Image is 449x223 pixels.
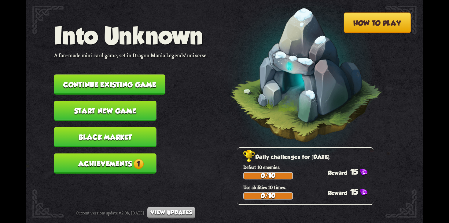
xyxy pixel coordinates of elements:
p: Use abilities 10 times. [243,184,373,190]
p: Defeat 10 enemies. [243,164,373,170]
div: 15 [328,187,374,196]
div: Current version: update #2.0b, [DATE] [75,207,195,218]
h2: Daily challenges for [DATE]: [243,153,373,162]
button: How to play [344,13,411,33]
button: View updates [147,207,195,218]
h1: Into Unknown [54,22,208,49]
button: Achievements1 [54,153,156,174]
span: 1 [134,159,143,168]
img: Golden_Trophy_Icon.png [243,150,255,162]
div: 0/10 [244,173,292,179]
div: 15 [328,167,374,176]
button: Black Market [54,127,156,147]
p: A fan-made mini card game, set in Dragon Mania Legends' universe. [54,52,208,59]
div: 0/10 [244,193,292,199]
button: Start new game [54,101,156,121]
button: Continue existing game [54,74,165,95]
